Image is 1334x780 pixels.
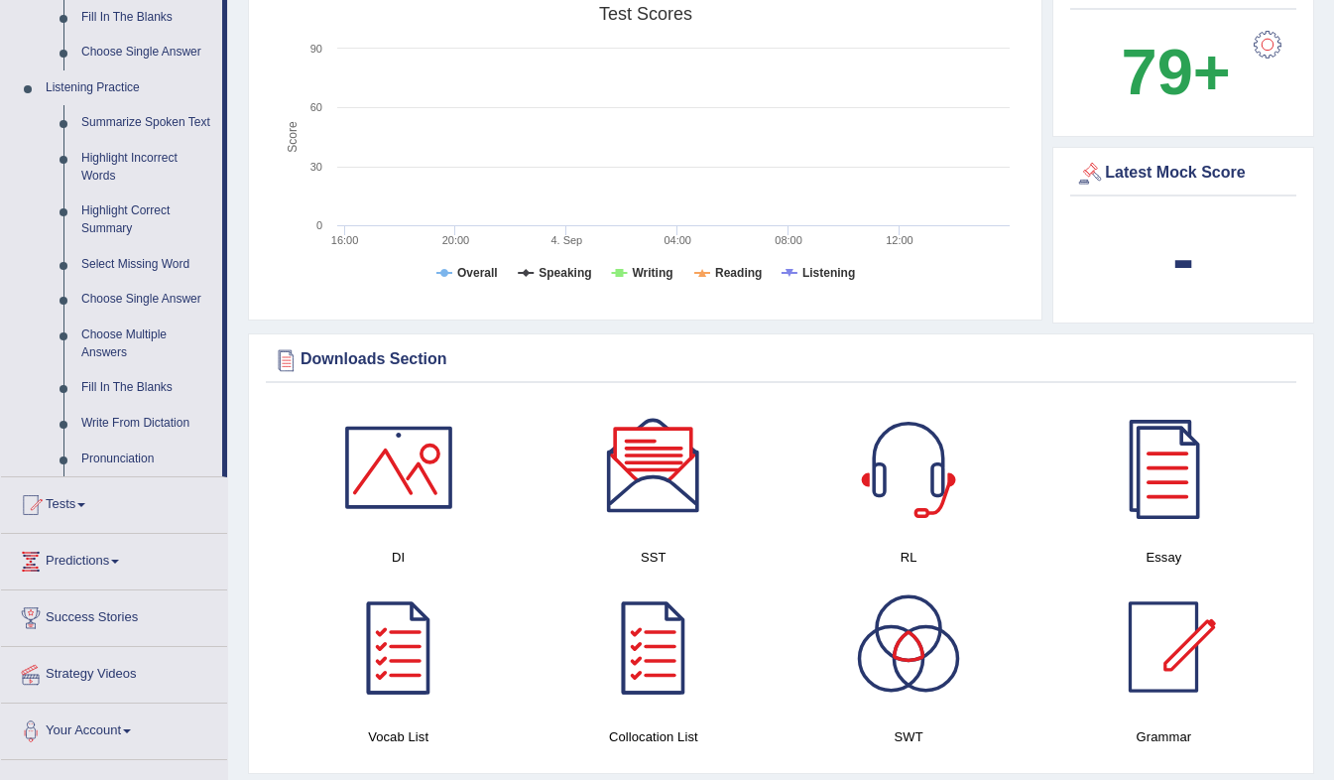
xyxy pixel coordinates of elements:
[539,266,591,280] tspan: Speaking
[632,266,672,280] tspan: Writing
[457,266,498,280] tspan: Overall
[310,43,322,55] text: 90
[72,370,222,406] a: Fill In The Blanks
[536,547,771,568] h4: SST
[664,234,691,246] text: 04:00
[271,345,1291,375] div: Downloads Section
[72,141,222,194] a: Highlight Incorrect Words
[72,247,222,283] a: Select Missing Word
[802,266,855,280] tspan: Listening
[1046,726,1281,747] h4: Grammar
[775,234,802,246] text: 08:00
[72,282,222,318] a: Choose Single Answer
[72,194,222,246] a: Highlight Correct Summary
[1,477,227,527] a: Tests
[599,4,692,24] tspan: Test scores
[37,70,222,106] a: Listening Practice
[791,726,1027,747] h4: SWT
[791,547,1027,568] h4: RL
[1075,159,1291,189] div: Latest Mock Score
[1,590,227,640] a: Success Stories
[281,547,516,568] h4: DI
[331,234,359,246] text: 16:00
[715,266,762,280] tspan: Reading
[72,318,222,370] a: Choose Multiple Answers
[1,647,227,697] a: Strategy Videos
[1122,36,1231,108] b: 79+
[72,105,222,141] a: Summarize Spoken Text
[442,234,470,246] text: 20:00
[72,442,222,477] a: Pronunciation
[1046,547,1281,568] h4: Essay
[72,406,222,442] a: Write From Dictation
[550,234,582,246] tspan: 4. Sep
[1172,222,1194,295] b: -
[1,534,227,584] a: Predictions
[310,161,322,173] text: 30
[286,121,300,153] tspan: Score
[536,726,771,747] h4: Collocation List
[886,234,913,246] text: 12:00
[310,101,322,113] text: 60
[281,726,516,747] h4: Vocab List
[316,219,322,231] text: 0
[72,35,222,70] a: Choose Single Answer
[1,704,227,753] a: Your Account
